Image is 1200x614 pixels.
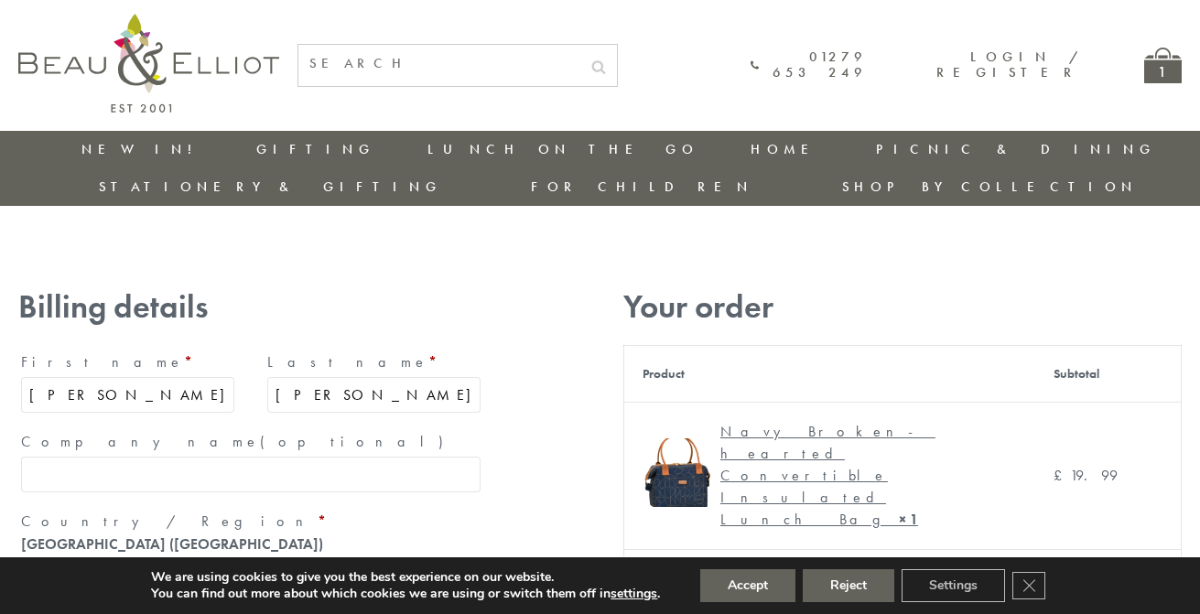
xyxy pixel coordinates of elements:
div: Navy Broken-hearted Convertible Insulated Lunch Bag [720,421,1003,531]
a: Picnic & Dining [876,140,1156,158]
p: You can find out more about which cookies we are using or switch them off in . [151,586,660,602]
h3: Your order [623,288,1182,326]
img: Navy Broken-hearted Convertible Insulated Lunch Bag [643,438,711,507]
label: Last name [267,348,481,377]
button: settings [611,586,657,602]
p: We are using cookies to give you the best experience on our website. [151,569,660,586]
button: Settings [902,569,1005,602]
a: Navy Broken-hearted Convertible Insulated Lunch Bag Navy Broken-hearted Convertible Insulated Lun... [643,421,1017,531]
th: Product [623,345,1034,402]
span: (optional) [260,432,454,451]
span: £ [1054,466,1070,485]
h3: Billing details [18,288,483,326]
strong: [GEOGRAPHIC_DATA] ([GEOGRAPHIC_DATA]) [21,534,323,554]
button: Accept [700,569,795,602]
a: New in! [81,140,204,158]
a: Lunch On The Go [427,140,698,158]
label: First name [21,348,234,377]
label: Country / Region [21,507,481,536]
th: Subtotal [1035,345,1182,402]
input: SEARCH [298,45,580,82]
bdi: 19.99 [1054,466,1118,485]
a: 1 [1144,48,1182,83]
a: Home [751,140,824,158]
button: Close GDPR Cookie Banner [1012,572,1045,599]
button: Reject [803,569,894,602]
img: logo [18,14,279,113]
a: Gifting [256,140,375,158]
a: 01279 653 249 [751,49,867,81]
a: For Children [531,178,753,196]
a: Login / Register [936,48,1080,81]
a: Stationery & Gifting [99,178,442,196]
strong: × 1 [899,510,918,529]
label: Company name [21,427,481,457]
a: Shop by collection [842,178,1138,196]
th: Subtotal [623,549,1034,609]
